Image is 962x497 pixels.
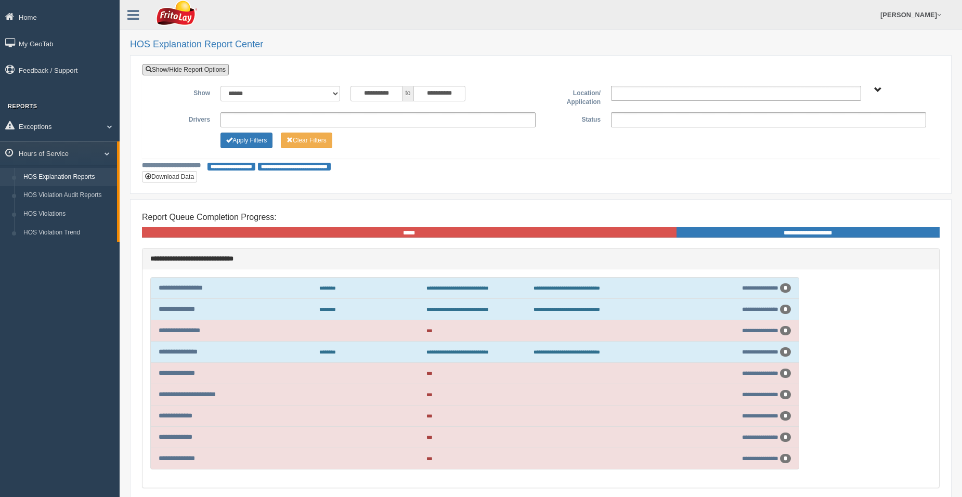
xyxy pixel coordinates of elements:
a: HOS Violation Trend [19,224,117,242]
a: HOS Violation Audit Reports [19,186,117,205]
h4: Report Queue Completion Progress: [142,213,940,222]
label: Drivers [150,112,215,125]
button: Change Filter Options [281,133,332,148]
a: HOS Violations [19,205,117,224]
label: Show [150,86,215,98]
a: Show/Hide Report Options [142,64,229,75]
button: Change Filter Options [220,133,272,148]
span: to [402,86,413,101]
label: Location/ Application [541,86,606,107]
label: Status [541,112,606,125]
button: Download Data [142,171,197,182]
h2: HOS Explanation Report Center [130,40,952,50]
a: HOS Explanation Reports [19,168,117,187]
